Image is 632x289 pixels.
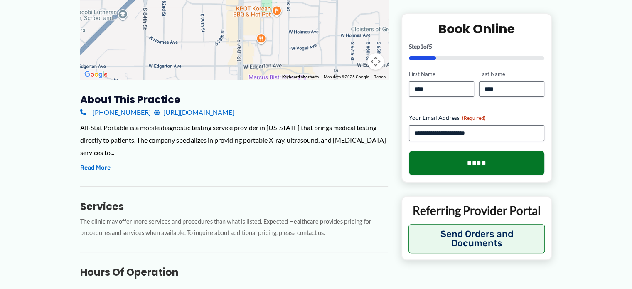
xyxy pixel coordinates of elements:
[420,43,423,50] span: 1
[408,203,545,218] p: Referring Provider Portal
[479,70,544,78] label: Last Name
[82,69,110,80] a: Open this area in Google Maps (opens a new window)
[80,93,388,106] h3: About this practice
[409,44,545,49] p: Step of
[409,21,545,37] h2: Book Online
[374,74,386,79] a: Terms (opens in new tab)
[80,216,388,239] p: The clinic may offer more services and procedures than what is listed. Expected Healthcare provid...
[409,70,474,78] label: First Name
[409,114,545,122] label: Your Email Address
[324,74,369,79] span: Map data ©2025 Google
[408,225,545,254] button: Send Orders and Documents
[154,106,234,119] a: [URL][DOMAIN_NAME]
[80,200,388,213] h3: Services
[80,121,388,158] div: All-Stat Portable is a mobile diagnostic testing service provider in [US_STATE] that brings medic...
[367,53,384,70] button: Map camera controls
[80,163,111,173] button: Read More
[82,69,110,80] img: Google
[80,266,388,279] h3: Hours of Operation
[462,115,486,121] span: (Required)
[282,74,319,80] button: Keyboard shortcuts
[80,106,151,119] a: [PHONE_NUMBER]
[429,43,432,50] span: 5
